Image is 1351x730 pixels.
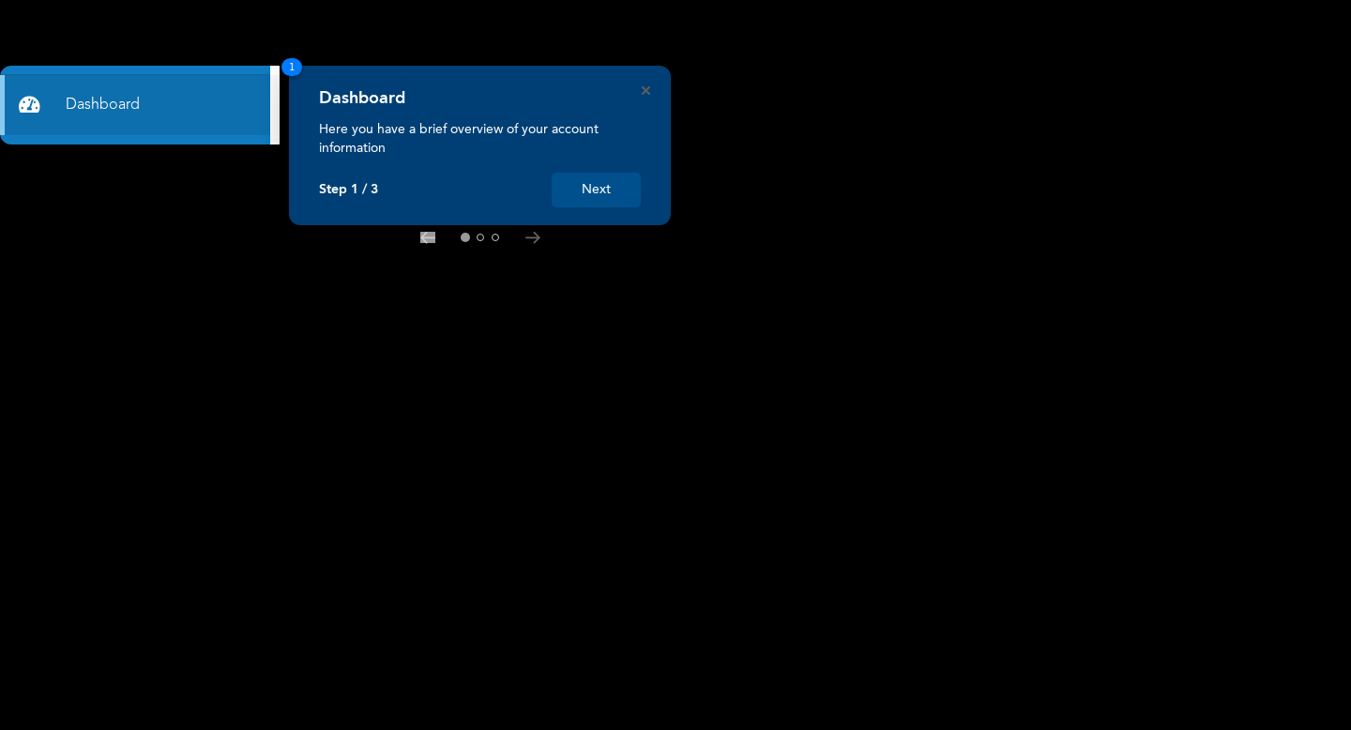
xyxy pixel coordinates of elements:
p: Here you have a brief overview of your account information [319,120,641,158]
h4: Dashboard [319,88,405,109]
button: Close [642,86,650,95]
button: Next [552,173,641,207]
span: 1 [281,58,302,76]
p: Step 1 / 3 [319,182,378,198]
